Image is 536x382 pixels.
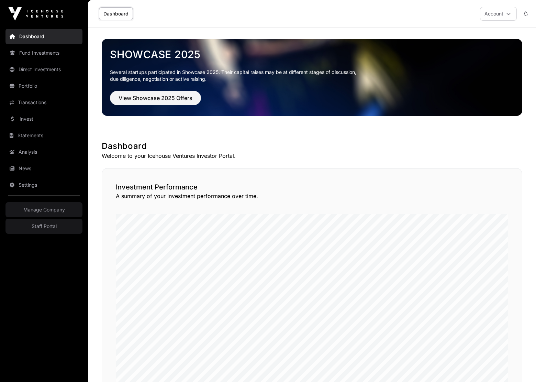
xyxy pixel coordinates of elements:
p: Several startups participated in Showcase 2025. Their capital raises may be at different stages o... [110,69,514,83]
a: Transactions [5,95,82,110]
a: Fund Investments [5,45,82,61]
iframe: Chat Widget [502,349,536,382]
a: View Showcase 2025 Offers [110,98,201,105]
img: Showcase 2025 [102,39,522,116]
a: Analysis [5,144,82,160]
a: News [5,161,82,176]
h2: Investment Performance [116,182,508,192]
a: Dashboard [5,29,82,44]
button: View Showcase 2025 Offers [110,91,201,105]
span: View Showcase 2025 Offers [119,94,192,102]
a: Staff Portal [5,219,82,234]
a: Statements [5,128,82,143]
h1: Dashboard [102,141,522,152]
button: Account [480,7,517,21]
a: Settings [5,177,82,193]
a: Portfolio [5,78,82,94]
a: Invest [5,111,82,127]
a: Dashboard [99,7,133,20]
p: A summary of your investment performance over time. [116,192,508,200]
a: Direct Investments [5,62,82,77]
a: Manage Company [5,202,82,217]
img: Icehouse Ventures Logo [8,7,63,21]
p: Welcome to your Icehouse Ventures Investor Portal. [102,152,522,160]
a: Showcase 2025 [110,48,514,61]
